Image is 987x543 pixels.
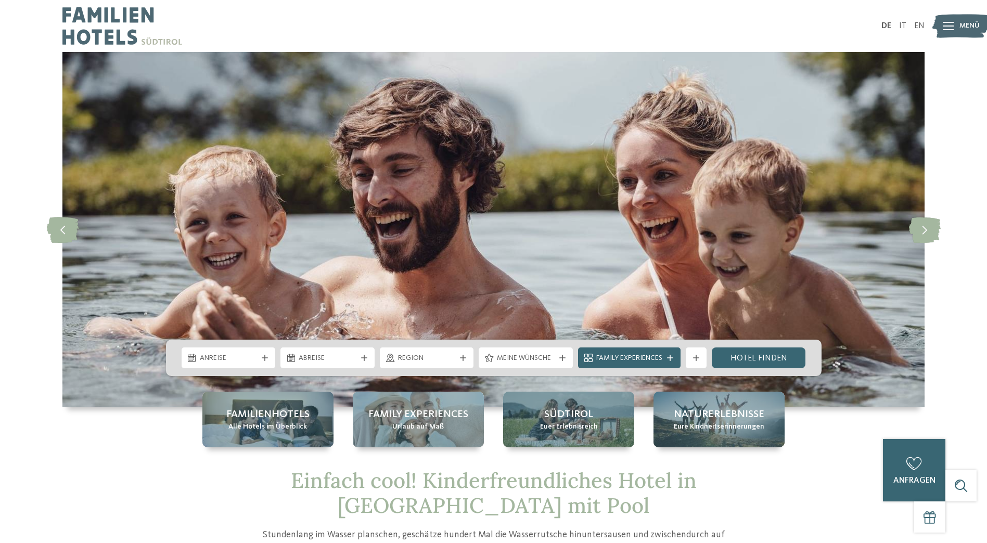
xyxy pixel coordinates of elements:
[200,353,258,364] span: Anreise
[228,422,307,432] span: Alle Hotels im Überblick
[62,52,925,407] img: Kinderfreundliches Hotel in Südtirol mit Pool gesucht?
[596,353,662,364] span: Family Experiences
[226,407,310,422] span: Familienhotels
[544,407,593,422] span: Südtirol
[712,347,806,368] a: Hotel finden
[899,22,906,30] a: IT
[540,422,598,432] span: Euer Erlebnisreich
[497,353,555,364] span: Meine Wünsche
[503,392,634,447] a: Kinderfreundliches Hotel in Südtirol mit Pool gesucht? Südtirol Euer Erlebnisreich
[883,439,945,501] a: anfragen
[653,392,785,447] a: Kinderfreundliches Hotel in Südtirol mit Pool gesucht? Naturerlebnisse Eure Kindheitserinnerungen
[398,353,456,364] span: Region
[291,467,697,519] span: Einfach cool! Kinderfreundliches Hotel in [GEOGRAPHIC_DATA] mit Pool
[368,407,468,422] span: Family Experiences
[299,353,356,364] span: Abreise
[674,422,764,432] span: Eure Kindheitserinnerungen
[353,392,484,447] a: Kinderfreundliches Hotel in Südtirol mit Pool gesucht? Family Experiences Urlaub auf Maß
[674,407,764,422] span: Naturerlebnisse
[959,21,980,31] span: Menü
[914,22,925,30] a: EN
[893,476,935,485] span: anfragen
[202,392,334,447] a: Kinderfreundliches Hotel in Südtirol mit Pool gesucht? Familienhotels Alle Hotels im Überblick
[392,422,444,432] span: Urlaub auf Maß
[881,22,891,30] a: DE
